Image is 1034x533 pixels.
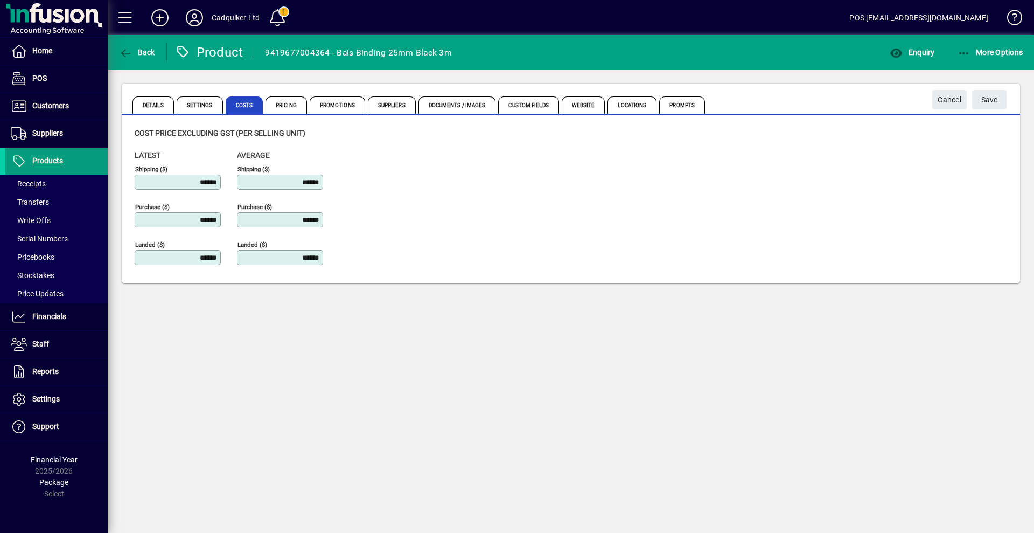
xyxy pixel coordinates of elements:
[265,44,452,61] div: 9419677004364 - Bais Binding 25mm Black 3m
[32,422,59,431] span: Support
[119,48,155,57] span: Back
[177,96,223,114] span: Settings
[11,253,54,261] span: Pricebooks
[32,74,47,82] span: POS
[887,43,937,62] button: Enquiry
[5,303,108,330] a: Financials
[368,96,416,114] span: Suppliers
[972,90,1007,109] button: Save
[135,129,305,137] span: Cost price excluding GST (per selling unit)
[135,151,160,160] span: Latest
[5,211,108,230] a: Write Offs
[237,165,270,173] mat-label: Shipping ($)
[932,90,967,109] button: Cancel
[5,120,108,147] a: Suppliers
[32,340,49,348] span: Staff
[11,198,49,206] span: Transfers
[143,8,177,27] button: Add
[981,95,986,104] span: S
[11,179,46,188] span: Receipts
[659,96,705,114] span: Prompts
[32,129,63,137] span: Suppliers
[5,331,108,358] a: Staff
[5,65,108,92] a: POS
[11,271,54,280] span: Stocktakes
[5,248,108,266] a: Pricebooks
[266,96,307,114] span: Pricing
[32,312,66,321] span: Financials
[135,241,165,248] mat-label: Landed ($)
[175,44,243,61] div: Product
[958,48,1023,57] span: More Options
[108,43,167,62] app-page-header-button: Back
[32,46,52,55] span: Home
[11,216,51,225] span: Write Offs
[226,96,263,114] span: Costs
[237,203,272,211] mat-label: Purchase ($)
[5,413,108,440] a: Support
[135,165,167,173] mat-label: Shipping ($)
[955,43,1026,62] button: More Options
[132,96,174,114] span: Details
[32,394,60,403] span: Settings
[32,101,69,110] span: Customers
[890,48,934,57] span: Enquiry
[135,203,170,211] mat-label: Purchase ($)
[5,193,108,211] a: Transfers
[310,96,365,114] span: Promotions
[981,91,998,109] span: ave
[237,241,267,248] mat-label: Landed ($)
[999,2,1021,37] a: Knowledge Base
[5,285,108,303] a: Price Updates
[5,38,108,65] a: Home
[11,234,68,243] span: Serial Numbers
[237,151,270,160] span: Average
[5,175,108,193] a: Receipts
[562,96,605,114] span: Website
[607,96,656,114] span: Locations
[32,367,59,376] span: Reports
[212,9,260,26] div: Cadquiker Ltd
[5,230,108,248] a: Serial Numbers
[5,386,108,413] a: Settings
[5,266,108,285] a: Stocktakes
[39,478,68,487] span: Package
[849,9,988,26] div: POS [EMAIL_ADDRESS][DOMAIN_NAME]
[5,93,108,120] a: Customers
[938,91,961,109] span: Cancel
[11,289,64,298] span: Price Updates
[177,8,212,27] button: Profile
[418,96,496,114] span: Documents / Images
[116,43,158,62] button: Back
[5,358,108,385] a: Reports
[32,156,63,165] span: Products
[31,455,78,464] span: Financial Year
[498,96,558,114] span: Custom Fields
